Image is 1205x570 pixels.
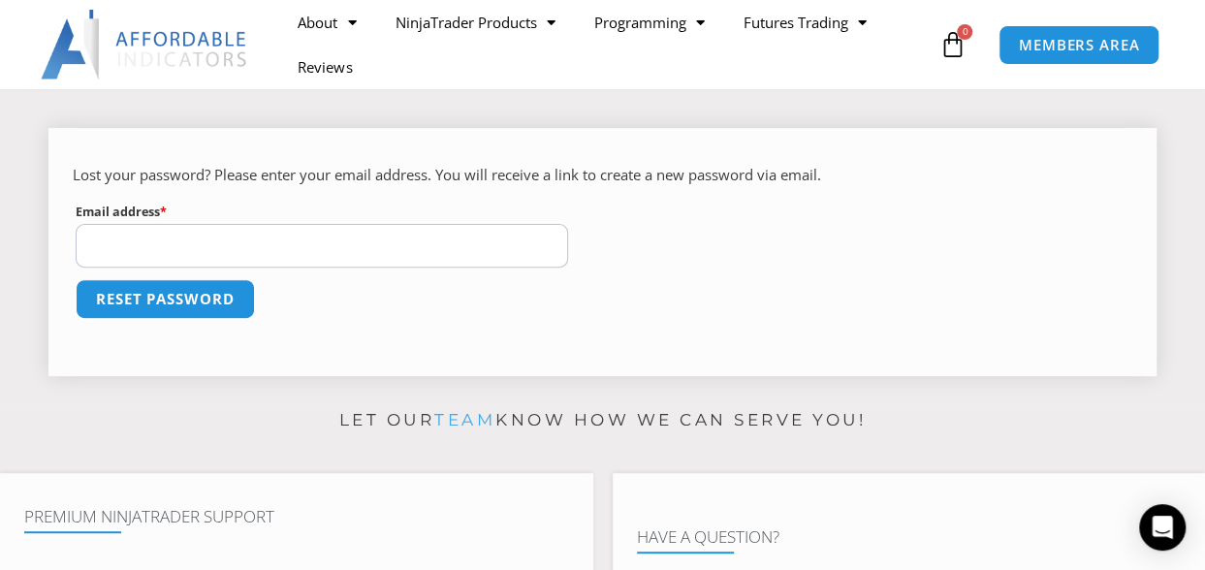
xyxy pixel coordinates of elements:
div: Open Intercom Messenger [1139,504,1186,551]
h4: Have A Question? [637,527,1182,547]
h4: Premium NinjaTrader Support [24,507,569,526]
span: 0 [957,24,972,40]
p: Lost your password? Please enter your email address. You will receive a link to create a new pass... [73,162,1132,189]
span: MEMBERS AREA [1019,38,1140,52]
a: Reviews [278,45,371,89]
img: LogoAI | Affordable Indicators – NinjaTrader [41,10,249,79]
label: Email address [76,200,568,224]
a: MEMBERS AREA [999,25,1160,65]
a: team [434,410,495,429]
button: Reset password [76,279,255,319]
a: 0 [909,16,995,73]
